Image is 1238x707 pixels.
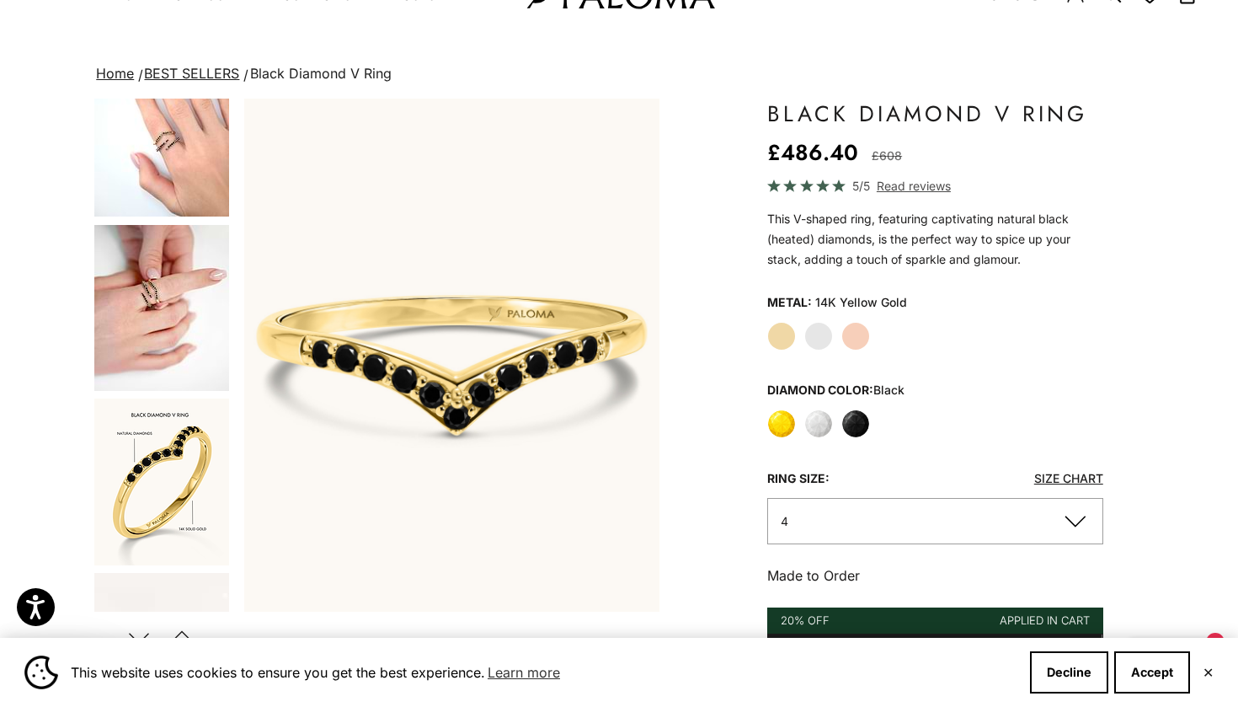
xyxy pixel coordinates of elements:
[244,99,659,612] div: Item 7 of 18
[94,225,229,391] img: #YellowGold #WhiteGold #RoseGold
[873,383,904,397] variant-option-value: black
[1034,471,1103,485] a: Size Chart
[93,62,1145,86] nav: breadcrumbs
[872,146,902,166] compare-at-price: £608
[767,565,1103,586] p: Made to Order
[767,378,904,403] legend: Diamond Color:
[1203,667,1214,678] button: Close
[781,514,788,528] span: 4
[767,634,1103,674] button: Add to bag-£486.40
[485,660,563,685] a: Learn more
[93,397,231,567] button: Go to item 12
[767,176,1103,195] a: 5/5 Read reviews
[767,290,812,315] legend: Metal:
[781,612,830,629] div: 20% Off
[877,176,951,195] span: Read reviews
[244,99,659,612] img: #YellowGold
[93,49,231,218] button: Go to item 10
[767,209,1103,270] p: This V-shaped ring, featuring captivating natural black (heated) diamonds, is the perfect way to ...
[1000,612,1090,629] div: Applied in cart
[767,466,830,491] legend: Ring size:
[94,51,229,217] img: #YellowGold #WhiteGold #RoseGold
[96,65,134,82] a: Home
[767,99,1103,129] h1: Black Diamond V Ring
[144,65,239,82] a: BEST SELLERS
[24,656,58,689] img: Cookie banner
[852,176,870,195] span: 5/5
[71,660,1017,685] span: This website uses cookies to ensure you get the best experience.
[94,399,229,565] img: #YellowGold
[815,290,907,315] variant-option-value: 14K Yellow Gold
[1030,651,1108,694] button: Decline
[93,223,231,393] button: Go to item 11
[250,65,392,82] span: Black Diamond V Ring
[1114,651,1190,694] button: Accept
[767,498,1103,544] button: 4
[767,136,858,169] sale-price: £486.40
